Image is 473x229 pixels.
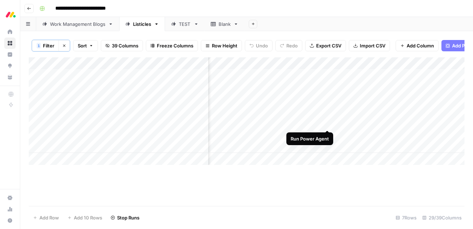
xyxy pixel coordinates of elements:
button: 39 Columns [101,40,143,51]
div: Work Management Blogs [50,21,105,28]
button: Workspace: Monday.com [4,6,16,23]
button: 1Filter [32,40,59,51]
span: Add 10 Rows [74,214,102,221]
button: Row Height [201,40,242,51]
div: Blank [219,21,231,28]
a: Blank [205,17,244,31]
span: Add Column [407,42,434,49]
button: Freeze Columns [146,40,198,51]
a: Listicles [119,17,165,31]
a: Usage [4,204,16,215]
div: 7 Rows [393,212,419,223]
a: Insights [4,49,16,60]
a: TEST [165,17,205,31]
div: Listicles [133,21,151,28]
button: Help + Support [4,215,16,226]
a: Work Management Blogs [36,17,119,31]
span: 1 [38,43,40,48]
a: Opportunities [4,60,16,71]
button: Redo [275,40,302,51]
img: Monday.com Logo [4,8,17,21]
div: 1 [37,43,41,48]
span: Freeze Columns [157,42,193,49]
a: Settings [4,192,16,204]
div: Run Power Agent [291,135,329,142]
a: Your Data [4,71,16,83]
span: Filter [43,42,54,49]
span: Row Height [212,42,237,49]
span: Export CSV [316,42,341,49]
button: Sort [73,40,98,51]
button: Stop Runs [106,212,144,223]
div: TEST [179,21,191,28]
span: 39 Columns [112,42,138,49]
button: Import CSV [349,40,390,51]
button: Add Row [29,212,63,223]
span: Undo [256,42,268,49]
a: Home [4,26,16,38]
span: Add Row [39,214,59,221]
span: Import CSV [360,42,385,49]
div: 29/39 Columns [419,212,464,223]
span: Stop Runs [117,214,139,221]
span: Sort [78,42,87,49]
button: Add Column [396,40,439,51]
button: Export CSV [305,40,346,51]
a: Browse [4,38,16,49]
span: Redo [286,42,298,49]
button: Add 10 Rows [63,212,106,223]
button: Undo [245,40,273,51]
